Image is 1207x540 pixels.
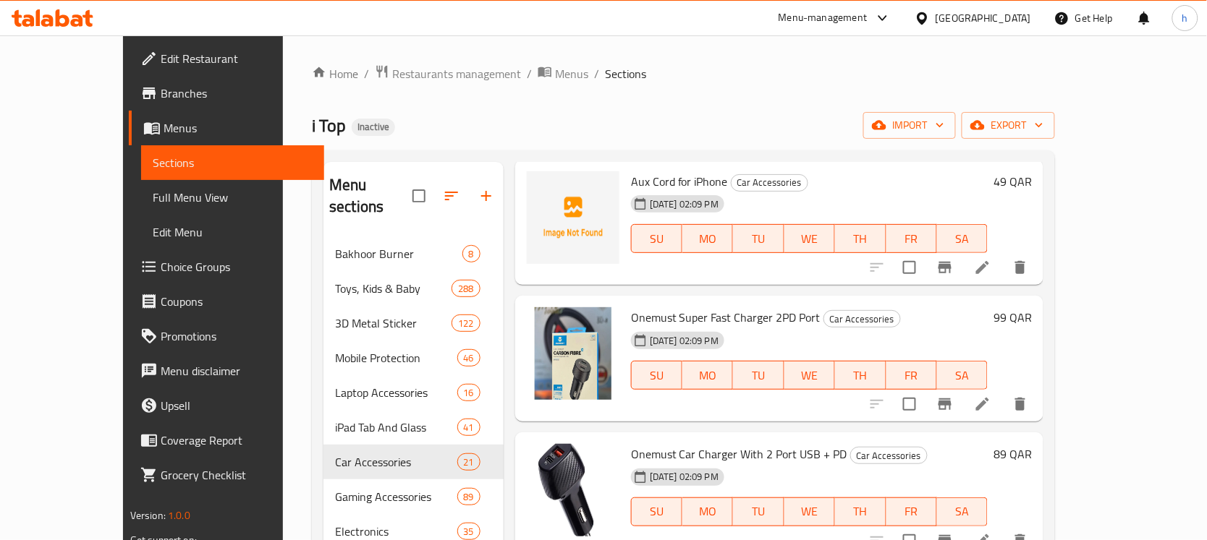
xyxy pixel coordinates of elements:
[161,327,313,345] span: Promotions
[323,445,504,479] div: Car Accessories21
[631,443,847,465] span: Onemust Car Charger With 2 Port USB + PD
[458,455,480,469] span: 21
[161,50,313,67] span: Edit Restaurant
[129,249,325,284] a: Choice Groups
[936,10,1031,26] div: [GEOGRAPHIC_DATA]
[312,109,346,142] span: i Top
[994,171,1032,192] h6: 49 QAR
[892,365,931,386] span: FR
[790,228,829,249] span: WE
[841,501,880,522] span: TH
[631,497,682,526] button: SU
[875,116,944,134] span: import
[644,197,724,211] span: [DATE] 02:09 PM
[457,384,480,401] div: items
[851,447,927,464] span: Car Accessories
[779,9,868,27] div: Menu-management
[994,444,1032,464] h6: 89 QAR
[129,111,325,145] a: Menus
[457,349,480,367] div: items
[974,259,991,276] a: Edit menu item
[129,458,325,492] a: Grocery Checklist
[129,388,325,423] a: Upsell
[323,410,504,445] div: iPad Tab And Glass41
[824,311,900,327] span: Car Accessories
[841,228,880,249] span: TH
[784,361,835,390] button: WE
[943,365,982,386] span: SA
[335,419,457,436] span: iPad Tab And Glass
[129,319,325,353] a: Promotions
[168,506,190,525] span: 1.0.0
[631,171,728,192] span: Aux Cord for iPhone
[335,280,452,297] span: Toys, Kids & Baby
[638,228,677,249] span: SU
[323,306,504,340] div: 3D Metal Sticker122
[973,116,1043,134] span: export
[928,387,962,421] button: Branch-specific-item
[141,215,325,249] a: Edit Menu
[161,397,313,414] span: Upsell
[784,224,835,253] button: WE
[130,506,166,525] span: Version:
[352,119,395,136] div: Inactive
[1003,250,1038,285] button: delete
[141,180,325,215] a: Full Menu View
[161,258,313,275] span: Choice Groups
[153,223,313,241] span: Edit Menu
[527,171,619,264] img: Aux Cord for iPhone
[404,181,434,211] span: Select all sections
[638,365,677,386] span: SU
[462,245,480,262] div: items
[129,423,325,458] a: Coverage Report
[682,361,733,390] button: MO
[688,501,727,522] span: MO
[129,41,325,76] a: Edit Restaurant
[784,497,835,526] button: WE
[943,501,982,522] span: SA
[863,112,956,139] button: import
[458,351,480,365] span: 46
[937,361,988,390] button: SA
[682,224,733,253] button: MO
[835,497,886,526] button: TH
[153,154,313,171] span: Sections
[452,317,479,330] span: 122
[452,280,480,297] div: items
[943,228,982,249] span: SA
[458,386,480,400] span: 16
[688,228,727,249] span: MO
[994,307,1032,327] h6: 99 QAR
[527,444,619,536] img: Onemust Car Charger With 2 Port USB + PD
[364,65,369,82] li: /
[631,361,682,390] button: SU
[527,65,532,82] li: /
[375,64,521,83] a: Restaurants management
[335,349,457,367] span: Mobile Protection
[892,228,931,249] span: FR
[161,362,313,380] span: Menu disclaimer
[638,501,677,522] span: SU
[841,365,880,386] span: TH
[458,421,480,434] span: 41
[457,488,480,505] div: items
[962,112,1055,139] button: export
[928,250,962,285] button: Branch-specific-item
[458,525,480,539] span: 35
[731,174,808,192] div: Car Accessories
[790,365,829,386] span: WE
[335,384,457,401] span: Laptop Accessories
[886,224,937,253] button: FR
[153,189,313,206] span: Full Menu View
[458,490,480,504] span: 89
[323,340,504,375] div: Mobile Protection46
[733,361,784,390] button: TU
[312,64,1055,83] nav: breadcrumb
[323,271,504,306] div: Toys, Kids & Baby288
[850,447,928,464] div: Car Accessories
[974,395,991,413] a: Edit menu item
[335,314,452,332] div: 3D Metal Sticker
[527,307,619,400] img: Onemust Super Fast Charger 2PD Port
[161,85,313,102] span: Branches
